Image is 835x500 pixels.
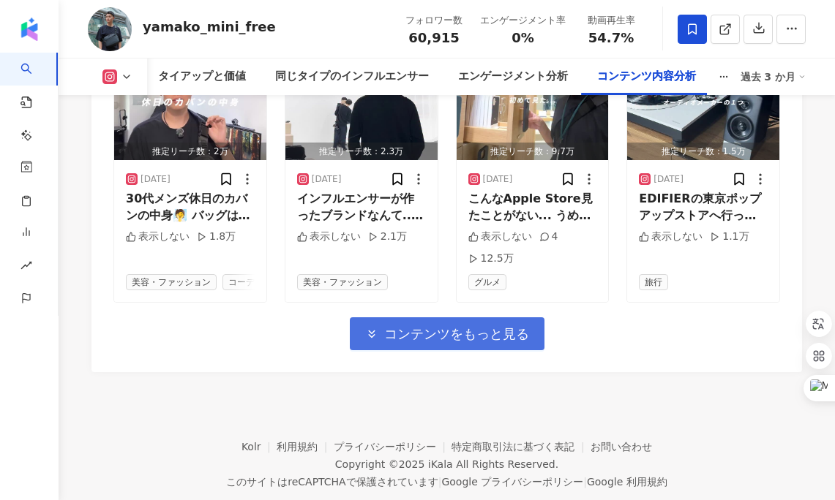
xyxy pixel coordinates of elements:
[114,143,266,161] div: 推定リーチ数：2万
[627,30,779,160] img: post-image
[441,476,583,488] a: Google プライバシーポリシー
[458,68,568,86] div: エンゲージメント分析
[368,230,407,244] div: 2.1万
[483,173,513,186] div: [DATE]
[126,274,217,290] span: 美容・ファッション
[428,458,453,470] a: iKala
[452,441,591,452] a: 特定商取引法に基づく表記
[457,143,609,161] div: 推定リーチ数：9.7万
[141,173,171,186] div: [DATE]
[583,476,587,488] span: |
[597,68,696,86] div: コンテンツ内容分析
[480,13,566,28] div: エンゲージメント率
[226,473,667,490] span: このサイトはreCAPTCHAで保護されています
[350,317,544,350] button: コンテンツをもっと見る
[158,68,246,86] div: タイアップと価値
[457,30,609,160] button: 推定リーチ数：9.7万
[114,30,266,160] button: 推定リーチ数：2万
[627,143,779,161] div: 推定リーチ数：1.5万
[405,13,463,28] div: フォロワー数
[297,274,388,290] span: 美容・ファッション
[539,230,558,244] div: 4
[408,30,459,45] span: 60,915
[583,13,639,28] div: 動画再生率
[20,251,32,284] span: rise
[222,274,296,290] span: コーディネート
[88,7,132,51] img: KOL Avatar
[18,18,41,41] img: logo icon
[591,441,652,452] a: お問い合わせ
[710,230,749,244] div: 1.1万
[143,18,276,36] div: yamako_mini_free
[741,65,806,88] div: 過去 3 か月
[639,191,768,224] div: EDIFIERの東京ポップアップストアへ行ってきました🗼 (ストアは7/21まで) @edifier_global #EdifierTokyopopup
[512,31,534,45] span: 0%
[639,274,668,290] span: 旅行
[312,173,342,186] div: [DATE]
[654,173,684,186] div: [DATE]
[197,230,236,244] div: 1.8万
[126,230,190,244] div: 表示しない
[20,53,50,211] a: search
[297,191,426,224] div: インフルエンサーが作ったブランドなんて...笑 どうせ大したもの作れない。 そうだけは言われないように「モノづくり」に向き合ってきた。 誰かの生活の一部になることを願って [DATE]も世の中に...
[468,274,506,290] span: グルメ
[277,441,334,452] a: 利用規約
[639,230,703,244] div: 表示しない
[114,30,266,160] img: post-image
[457,30,609,160] img: post-image
[588,31,634,45] span: 54.7%
[285,143,438,161] div: 推定リーチ数：2.3万
[335,458,558,470] div: Copyright © 2025 All Rights Reserved.
[297,230,361,244] div: 表示しない
[468,251,514,266] div: 12.5万
[438,476,442,488] span: |
[587,476,667,488] a: Google 利用規約
[384,326,529,342] span: コンテンツをもっと見る
[468,191,597,224] div: こんなApple Store見たことがない... うめきたエリアにオープンした 「Apple[PERSON_NAME]」にひと足先に遊びに行ってきました🍎 木の温もりを感じられる 暖かい店内で ...
[334,441,452,452] a: プライバシーポリシー
[275,68,429,86] div: 同じタイプのインフルエンサー
[241,441,277,452] a: Kolr
[285,30,438,160] img: post-image
[468,230,532,244] div: 表示しない
[126,191,255,224] div: 30代メンズ休日のカバンの中身🧖 バッグは Flat-body bag ↪︎ @y_tag_official What's in my bag
[627,30,779,160] button: タイアップ投稿推定リーチ数：1.5万
[285,30,438,160] button: 推定リーチ数：2.3万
